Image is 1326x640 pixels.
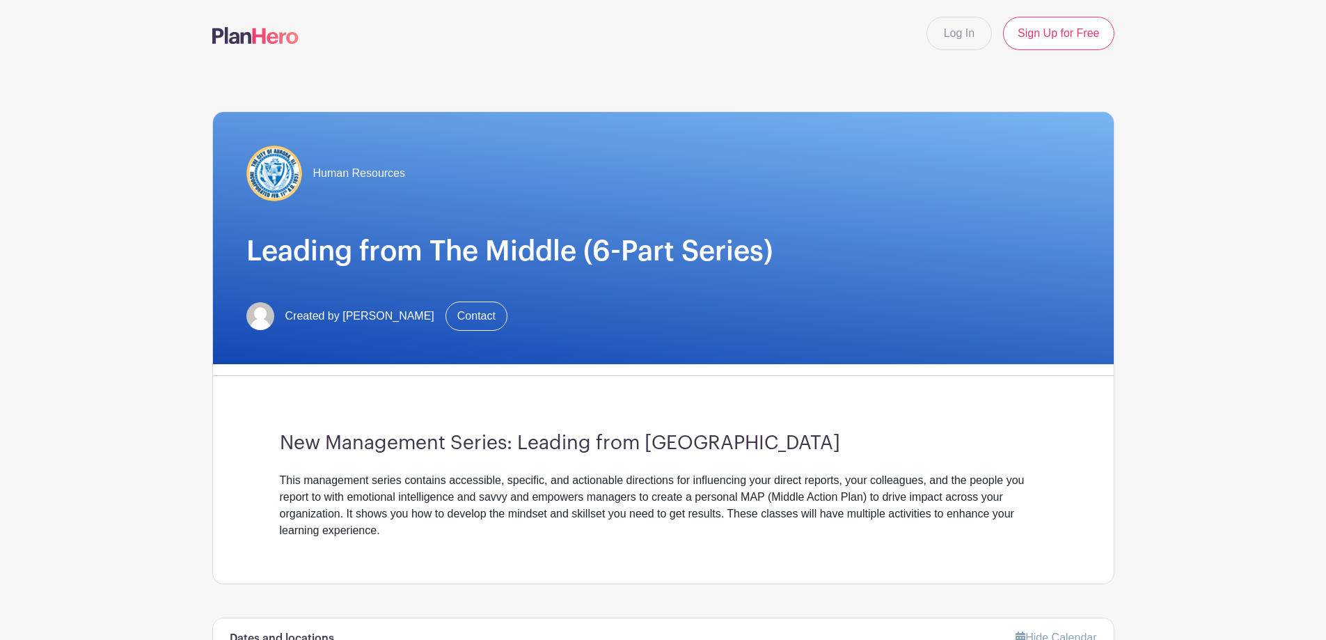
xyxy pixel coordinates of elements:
h1: Leading from The Middle (6-Part Series) [246,235,1080,268]
img: COA%20Seal.PNG [246,146,302,201]
a: Contact [445,302,507,331]
span: Created by [PERSON_NAME] [285,308,434,325]
img: default-ce2991bfa6775e67f084385cd625a349d9dcbb7a52a09fb2fda1e96e2d18dcdb.png [246,302,274,330]
a: Log In [926,17,992,50]
span: Human Resources [313,165,406,182]
div: This management series contains accessible, specific, and actionable directions for influencing y... [280,472,1047,539]
a: Sign Up for Free [1003,17,1114,50]
img: logo-507f7623f17ff9eddc593b1ce0a138ce2505c220e1c5a4e2b4648c50719b7d32.svg [212,27,299,44]
h3: New Management Series: Leading from [GEOGRAPHIC_DATA] [280,432,1047,455]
